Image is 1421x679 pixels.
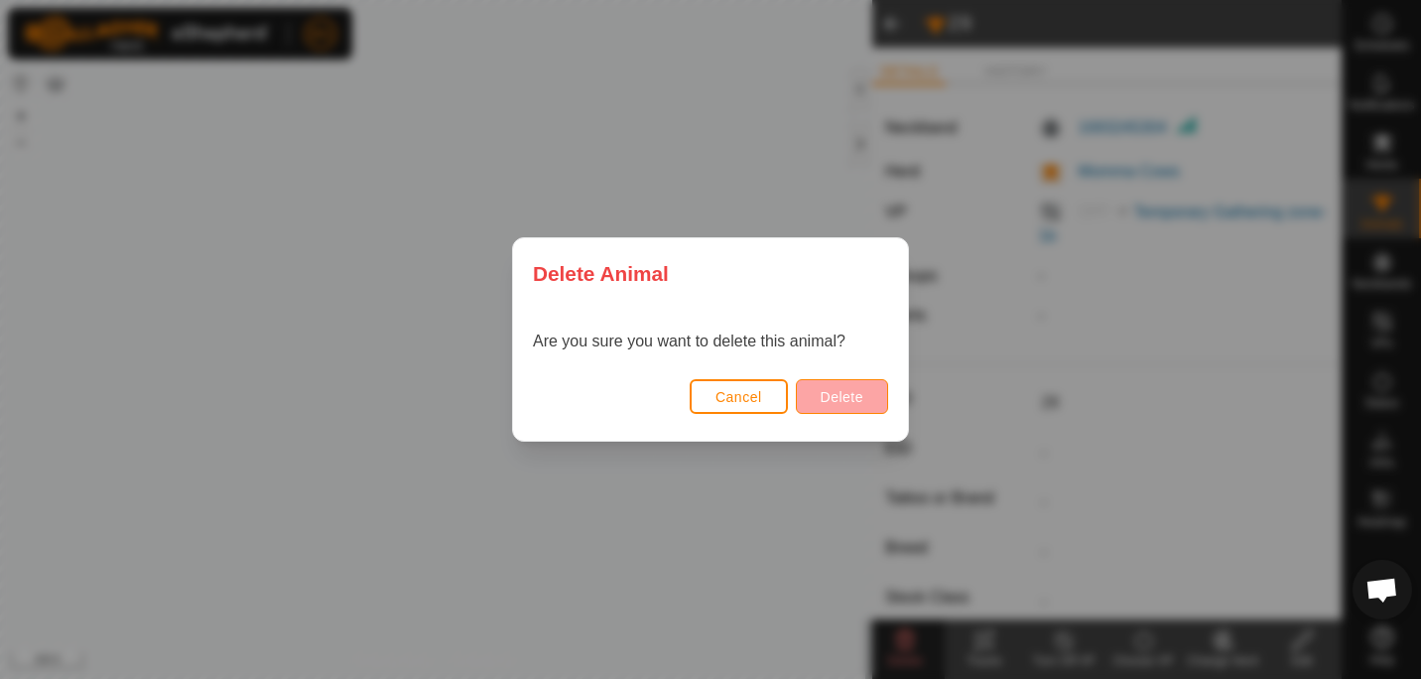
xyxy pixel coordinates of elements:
button: Cancel [690,379,788,414]
span: Cancel [715,389,762,405]
button: Delete [796,379,888,414]
span: Delete [821,389,863,405]
div: Delete Animal [513,238,908,309]
span: Are you sure you want to delete this animal? [533,333,845,349]
div: Open chat [1353,560,1412,619]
